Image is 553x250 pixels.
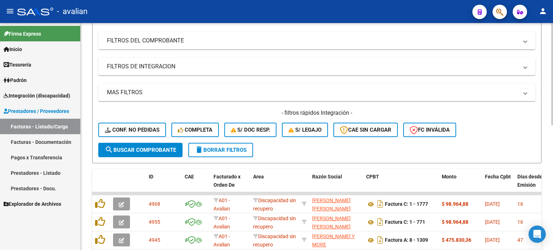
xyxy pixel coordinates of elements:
div: Open Intercom Messenger [529,226,546,243]
span: [DATE] [485,219,500,225]
span: Tesorería [4,61,31,69]
div: 30711372071 [312,232,360,247]
div: 27327166390 [312,196,360,212]
mat-expansion-panel-header: FILTROS DE INTEGRACION [98,58,535,75]
datatable-header-cell: CPBT [363,169,439,201]
h4: - filtros rápidos Integración - [98,109,535,117]
mat-icon: delete [195,145,203,154]
span: 16 [517,201,523,207]
span: Días desde Emisión [517,174,543,188]
div: 27334994142 [312,214,360,229]
mat-panel-title: FILTROS DEL COMPROBANTE [107,37,518,45]
span: CAE SIN CARGAR [340,127,391,133]
span: Inicio [4,45,22,53]
datatable-header-cell: Días desde Emisión [514,169,547,201]
span: S/ Doc Resp. [231,127,270,133]
span: 4945 [149,237,160,243]
mat-icon: person [539,7,547,15]
span: A01 - Avalian [213,197,230,212]
button: S/ Doc Resp. [224,123,277,137]
span: 47 [517,237,523,243]
span: Area [253,174,264,179]
span: Borrar Filtros [195,147,247,153]
span: [DATE] [485,237,500,243]
span: [DATE] [485,201,500,207]
button: Buscar Comprobante [98,143,183,157]
mat-expansion-panel-header: FILTROS DEL COMPROBANTE [98,32,535,49]
span: S/ legajo [288,127,322,133]
mat-expansion-panel-header: MAS FILTROS [98,84,535,101]
span: Completa [178,127,212,133]
span: FC Inválida [410,127,450,133]
span: A01 - Avalian [213,215,230,229]
strong: $ 98.964,88 [442,219,468,225]
datatable-header-cell: Razón Social [309,169,363,201]
span: Buscar Comprobante [105,147,176,153]
span: Explorador de Archivos [4,200,61,208]
datatable-header-cell: CAE [182,169,211,201]
span: - avalian [57,4,87,19]
span: Discapacidad sin recupero [253,197,296,212]
datatable-header-cell: Fecha Cpbt [482,169,514,201]
mat-icon: search [105,145,113,154]
strong: $ 475.830,36 [442,237,471,243]
button: Borrar Filtros [188,143,253,157]
i: Descargar documento [376,198,385,210]
span: 16 [517,219,523,225]
button: FC Inválida [403,123,456,137]
strong: $ 98.964,88 [442,201,468,207]
strong: Factura C: 1 - 1777 [385,201,428,207]
span: CPBT [366,174,379,179]
span: Fecha Cpbt [485,174,511,179]
i: Descargar documento [376,234,385,246]
span: [PERSON_NAME] [PERSON_NAME] [312,197,351,212]
mat-icon: menu [6,7,14,15]
button: CAE SIN CARGAR [333,123,398,137]
datatable-header-cell: Monto [439,169,482,201]
mat-panel-title: MAS FILTROS [107,88,518,96]
span: ID [149,174,153,179]
span: CAE [185,174,194,179]
span: Discapacidad sin recupero [253,215,296,229]
strong: Factura A: 8 - 1309 [385,237,428,243]
button: Conf. no pedidas [98,123,166,137]
span: Prestadores / Proveedores [4,107,69,115]
strong: Factura C: 1 - 771 [385,219,425,225]
span: [PERSON_NAME] [PERSON_NAME] [312,215,351,229]
span: Conf. no pedidas [105,127,159,133]
span: 4955 [149,219,160,225]
span: 4968 [149,201,160,207]
span: Firma Express [4,30,41,38]
span: Facturado x Orden De [213,174,240,188]
i: Descargar documento [376,216,385,228]
span: Razón Social [312,174,342,179]
span: Discapacidad sin recupero [253,233,296,247]
button: S/ legajo [282,123,328,137]
datatable-header-cell: Facturado x Orden De [211,169,250,201]
datatable-header-cell: Area [250,169,299,201]
mat-panel-title: FILTROS DE INTEGRACION [107,63,518,71]
button: Completa [171,123,219,137]
span: Padrón [4,76,27,84]
span: Monto [442,174,457,179]
datatable-header-cell: ID [146,169,182,201]
span: Integración (discapacidad) [4,92,70,100]
span: A01 - Avalian [213,233,230,247]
